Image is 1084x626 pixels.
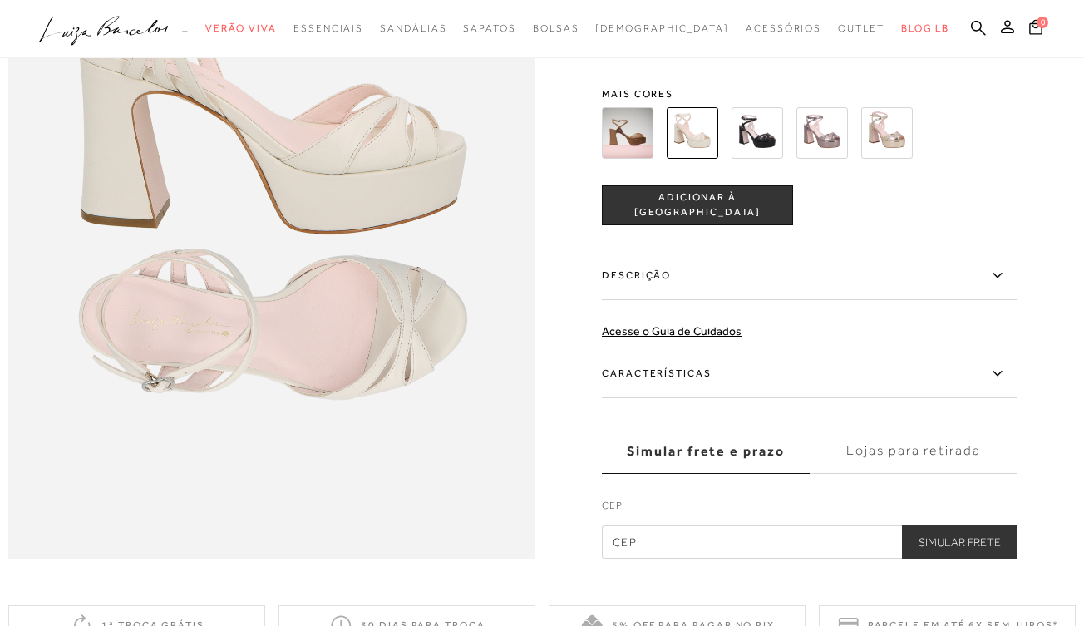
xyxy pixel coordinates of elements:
span: Bolsas [533,22,579,34]
span: Verão Viva [205,22,277,34]
label: CEP [602,497,1017,520]
a: categoryNavScreenReaderText [380,13,446,44]
a: BLOG LB [901,13,949,44]
a: categoryNavScreenReaderText [205,13,277,44]
span: BLOG LB [901,22,949,34]
a: categoryNavScreenReaderText [838,13,884,44]
button: Simular Frete [902,525,1017,559]
a: noSubCategoriesText [595,13,729,44]
img: SANDÁLIA PLATAFORMA DE COURO PRETO [732,106,783,158]
label: Simular frete e prazo [602,428,810,473]
label: Características [602,349,1017,397]
span: ADICIONAR À [GEOGRAPHIC_DATA] [603,190,792,219]
label: Lojas para retirada [810,428,1017,473]
a: categoryNavScreenReaderText [293,13,363,44]
span: Acessórios [746,22,821,34]
span: [DEMOGRAPHIC_DATA] [595,22,729,34]
button: ADICIONAR À [GEOGRAPHIC_DATA] [602,185,793,224]
span: Outlet [838,22,884,34]
a: Acesse o Guia de Cuidados [602,323,742,337]
input: CEP [602,525,1017,559]
a: categoryNavScreenReaderText [746,13,821,44]
span: Sapatos [463,22,515,34]
a: categoryNavScreenReaderText [463,13,515,44]
img: SANDÁLIA PLATAFORMA METALIZADA CHUMBO [796,106,848,158]
img: SANDÁLIA PLATAFORMA METALIZADA DOURADA [861,106,913,158]
label: Descrição [602,251,1017,299]
img: SANDÁLIA PLATAFORMA DE COURO OFF WHITE [667,106,718,158]
button: 0 [1024,18,1047,41]
span: Mais cores [602,88,1017,98]
span: 0 [1037,17,1048,28]
a: categoryNavScreenReaderText [533,13,579,44]
span: Essenciais [293,22,363,34]
img: SANDÁLIA PLATAFORMA DE COURO BEGE BLUSH [602,106,653,158]
span: Sandálias [380,22,446,34]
